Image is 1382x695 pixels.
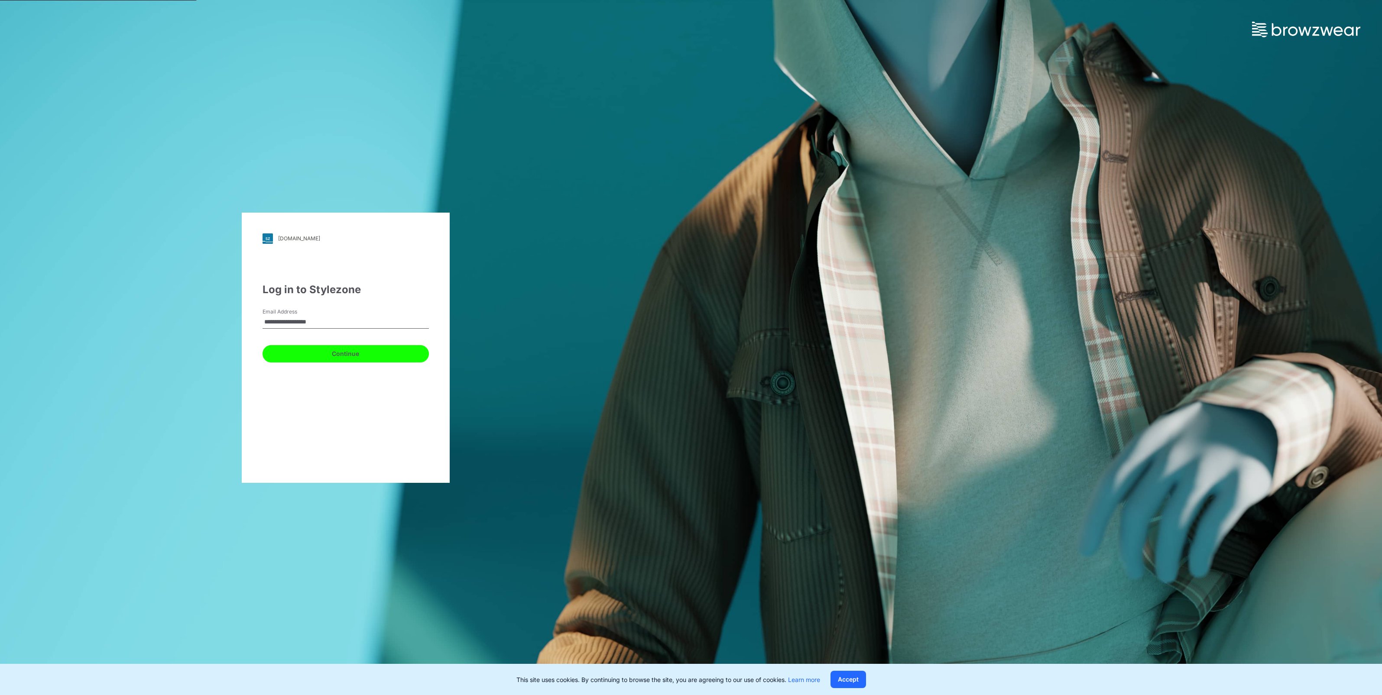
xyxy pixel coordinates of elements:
div: [DOMAIN_NAME] [278,235,320,242]
label: Email Address [263,308,323,316]
p: This site uses cookies. By continuing to browse the site, you are agreeing to our use of cookies. [516,675,820,684]
img: browzwear-logo.73288ffb.svg [1252,22,1360,37]
a: Learn more [788,676,820,683]
div: Log in to Stylezone [263,282,429,297]
img: svg+xml;base64,PHN2ZyB3aWR0aD0iMjgiIGhlaWdodD0iMjgiIHZpZXdCb3g9IjAgMCAyOCAyOCIgZmlsbD0ibm9uZSIgeG... [263,233,273,244]
button: Accept [830,671,866,688]
a: [DOMAIN_NAME] [263,233,429,244]
button: Continue [263,345,429,362]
